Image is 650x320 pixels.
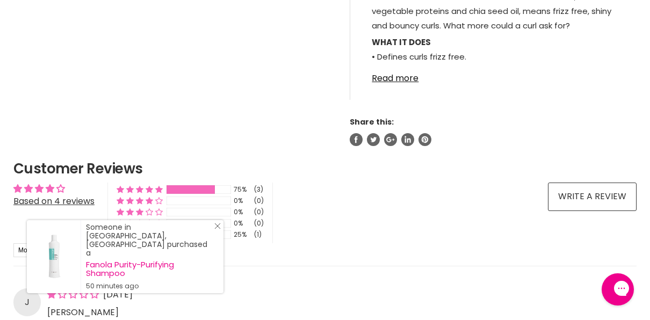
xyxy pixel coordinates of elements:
div: 75% [234,185,251,194]
span: [PERSON_NAME] [47,306,119,318]
svg: Close Icon [214,223,221,229]
a: Write a review [548,183,637,210]
div: J [13,288,41,316]
div: (1) [254,230,262,239]
a: Fanola Purity-Purifying Shampoo [86,260,213,278]
div: 25% [234,230,251,239]
a: Visit product page [27,220,81,293]
strong: WHAT IT DOES [372,37,431,48]
div: Someone in [GEOGRAPHIC_DATA], [GEOGRAPHIC_DATA] purchased a [86,223,213,290]
select: Sort dropdown [13,243,72,257]
h2: Customer Reviews [13,159,637,178]
a: Based on 4 reviews [13,195,95,207]
small: 50 minutes ago [86,282,213,290]
span: 1 star review [47,288,101,301]
div: (3) [254,185,263,194]
span: [DATE] [103,288,133,301]
a: Close Notification [210,223,221,234]
span: Share this: [350,117,394,127]
a: Read more [372,67,615,83]
div: 75% (3) reviews with 5 star rating [117,185,163,194]
div: Average rating is 4.00 stars [13,183,95,195]
p: • Defines curls frizz free. • Accentuates natural waves. • Adds shine to normally dull hair. [372,35,615,95]
aside: Share this: [350,117,637,146]
iframe: Gorgias live chat messenger [596,270,639,309]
